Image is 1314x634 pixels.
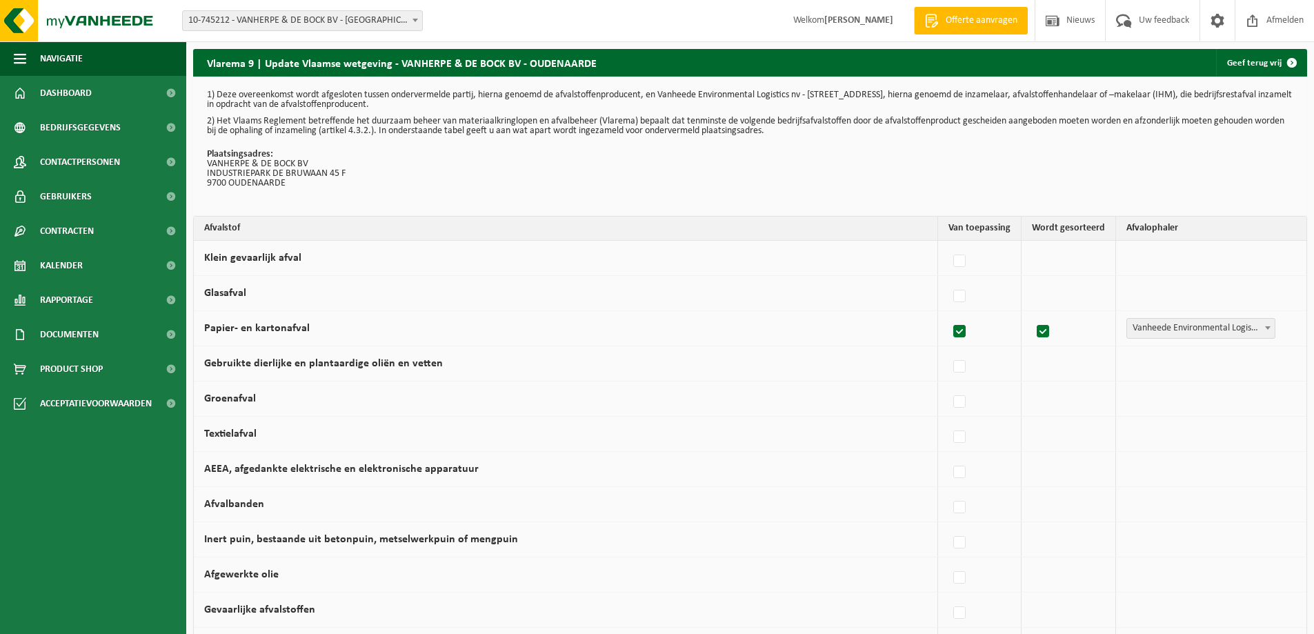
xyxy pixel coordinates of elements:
th: Afvalstof [194,217,938,241]
span: 10-745212 - VANHERPE & DE BOCK BV - OUDENAARDE [182,10,423,31]
label: Papier- en kartonafval [204,323,310,334]
label: AEEA, afgedankte elektrische en elektronische apparatuur [204,464,479,475]
strong: [PERSON_NAME] [824,15,893,26]
span: Acceptatievoorwaarden [40,386,152,421]
label: Afvalbanden [204,499,264,510]
span: Vanheede Environmental Logistics [1126,318,1275,339]
span: Kalender [40,248,83,283]
span: Navigatie [40,41,83,76]
span: Contracten [40,214,94,248]
strong: Plaatsingsadres: [207,149,273,159]
th: Afvalophaler [1116,217,1306,241]
label: Klein gevaarlijk afval [204,252,301,264]
span: Vanheede Environmental Logistics [1127,319,1275,338]
span: Contactpersonen [40,145,120,179]
label: Groenafval [204,393,256,404]
span: Bedrijfsgegevens [40,110,121,145]
p: 2) Het Vlaams Reglement betreffende het duurzaam beheer van materiaalkringlopen en afvalbeheer (V... [207,117,1293,136]
label: Textielafval [204,428,257,439]
th: Van toepassing [938,217,1022,241]
label: Glasafval [204,288,246,299]
label: Gevaarlijke afvalstoffen [204,604,315,615]
span: Documenten [40,317,99,352]
a: Geef terug vrij [1216,49,1306,77]
span: Rapportage [40,283,93,317]
span: Gebruikers [40,179,92,214]
label: Inert puin, bestaande uit betonpuin, metselwerkpuin of mengpuin [204,534,518,545]
span: Product Shop [40,352,103,386]
span: 10-745212 - VANHERPE & DE BOCK BV - OUDENAARDE [183,11,422,30]
span: Offerte aanvragen [942,14,1021,28]
a: Offerte aanvragen [914,7,1028,34]
h2: Vlarema 9 | Update Vlaamse wetgeving - VANHERPE & DE BOCK BV - OUDENAARDE [193,49,610,76]
label: Gebruikte dierlijke en plantaardige oliën en vetten [204,358,443,369]
p: VANHERPE & DE BOCK BV INDUSTRIEPARK DE BRUWAAN 45 F 9700 OUDENAARDE [207,150,1293,188]
p: 1) Deze overeenkomst wordt afgesloten tussen ondervermelde partij, hierna genoemd de afvalstoffen... [207,90,1293,110]
label: Afgewerkte olie [204,569,279,580]
th: Wordt gesorteerd [1022,217,1116,241]
span: Dashboard [40,76,92,110]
